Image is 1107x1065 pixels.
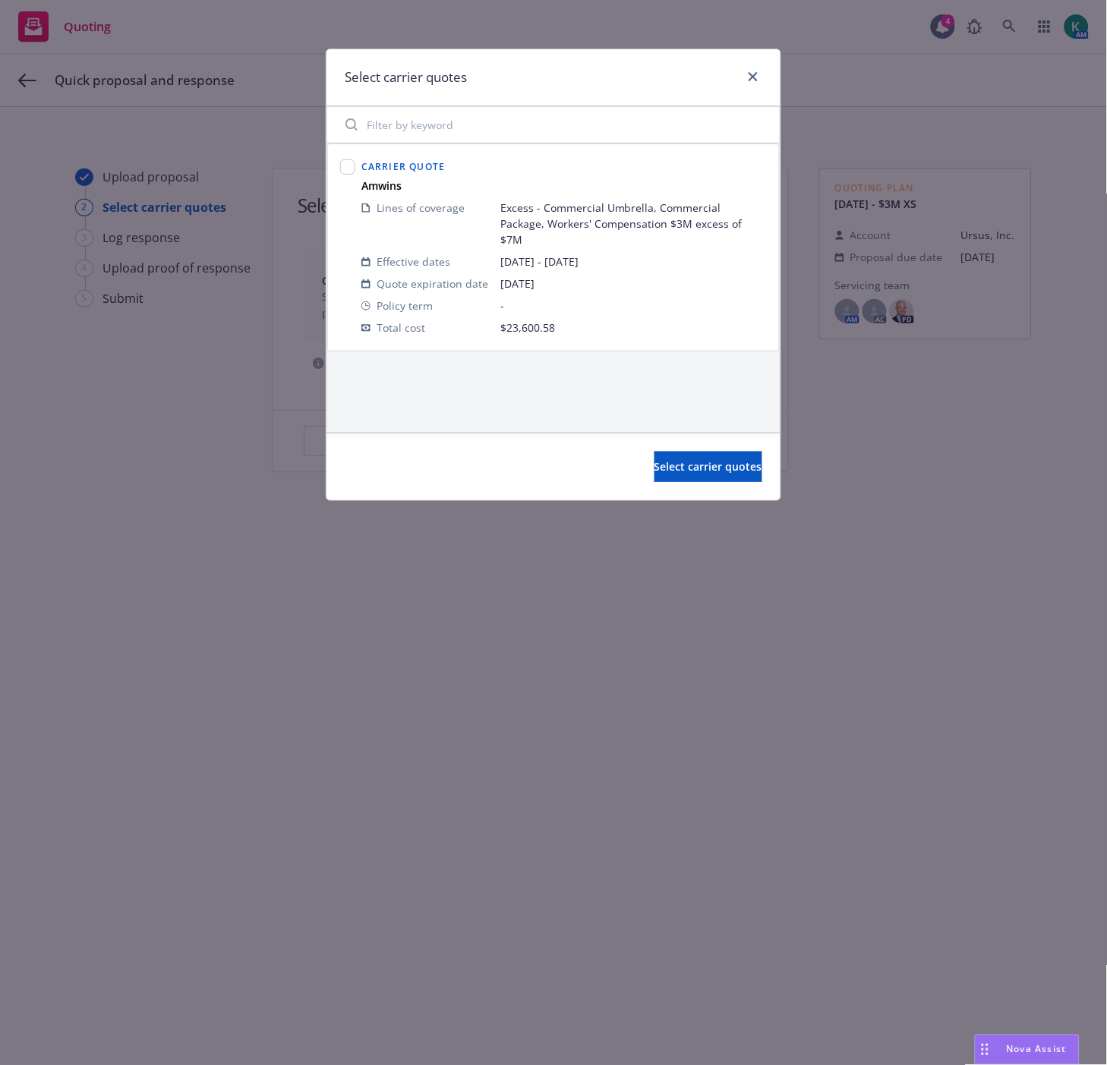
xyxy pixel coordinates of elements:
[654,452,762,482] button: Select carrier quotes
[345,68,467,87] h1: Select carrier quotes
[377,298,433,314] span: Policy term
[377,200,465,216] span: Lines of coverage
[361,160,446,173] span: Carrier Quote
[500,276,767,291] span: [DATE]
[500,298,767,314] span: -
[377,276,488,291] span: Quote expiration date
[377,254,450,269] span: Effective dates
[361,178,402,193] strong: Amwins
[744,68,762,86] a: close
[377,320,425,336] span: Total cost
[654,459,762,474] span: Select carrier quotes
[1007,1043,1067,1056] span: Nova Assist
[976,1035,995,1064] div: Drag to move
[336,109,771,140] input: Filter by keyword
[500,320,555,335] span: $23,600.58
[975,1035,1080,1065] button: Nova Assist
[500,200,767,247] span: Excess - Commercial Umbrella, Commercial Package, Workers' Compensation $3M excess of $7M
[500,254,767,269] span: [DATE] - [DATE]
